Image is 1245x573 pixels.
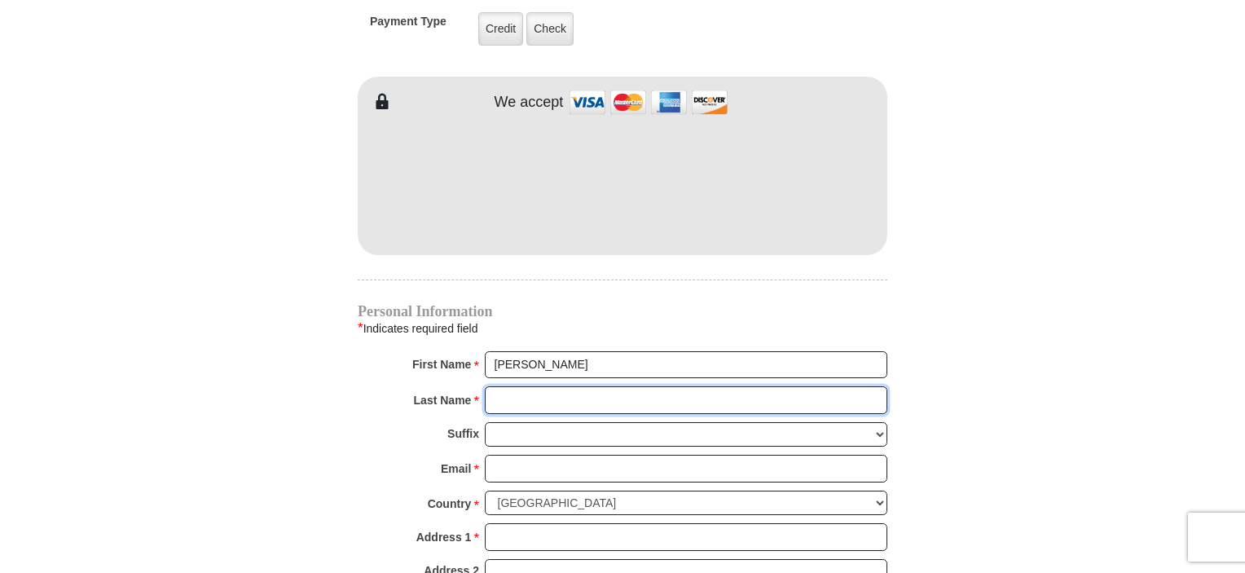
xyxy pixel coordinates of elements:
h4: Personal Information [358,305,887,318]
h5: Payment Type [370,15,447,37]
strong: Address 1 [416,526,472,549]
strong: Country [428,492,472,515]
div: Indicates required field [358,318,887,339]
strong: First Name [412,353,471,376]
h4: We accept [495,94,564,112]
label: Check [526,12,574,46]
strong: Suffix [447,422,479,445]
img: credit cards accepted [567,85,730,120]
strong: Email [441,457,471,480]
label: Credit [478,12,523,46]
strong: Last Name [414,389,472,412]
